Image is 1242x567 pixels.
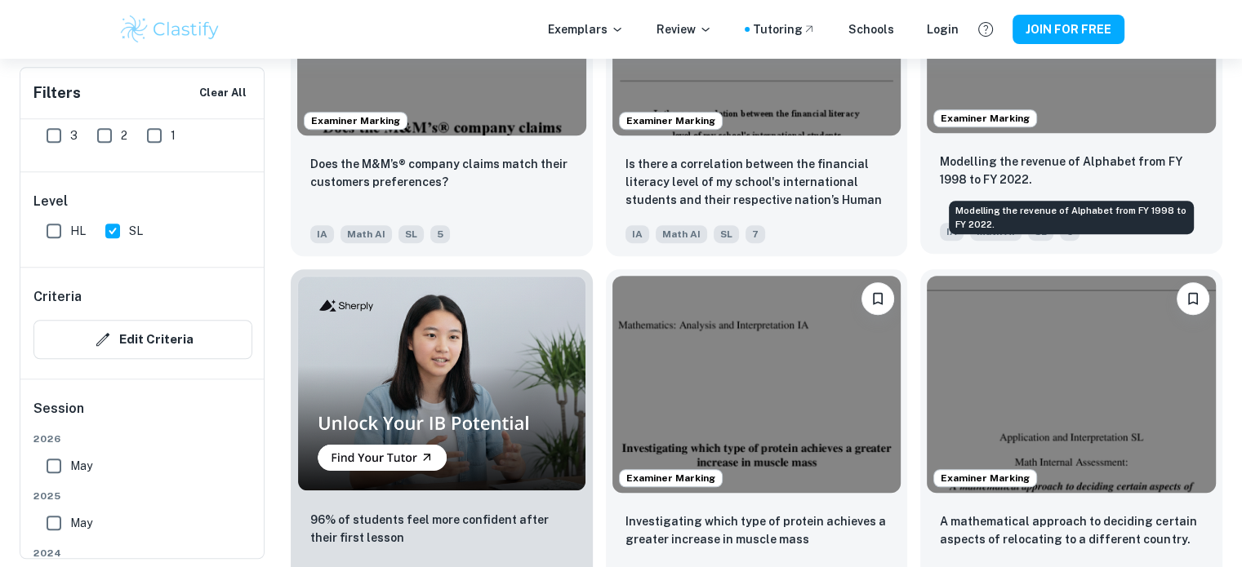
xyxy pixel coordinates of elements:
img: Thumbnail [297,276,586,490]
span: SL [129,222,143,240]
h6: Session [33,399,252,432]
span: Examiner Marking [305,113,407,128]
button: Please log in to bookmark exemplars [1177,282,1209,315]
p: Review [657,20,712,38]
a: Tutoring [753,20,816,38]
h6: Criteria [33,287,82,307]
span: 2 [121,126,127,144]
p: Investigating which type of protein achieves a greater increase in muscle mass [625,512,888,548]
span: Examiner Marking [934,111,1036,126]
span: Examiner Marking [934,471,1036,485]
p: A mathematical approach to deciding certain aspects of relocating to a different country. [940,512,1203,548]
span: IA [940,223,964,241]
p: Exemplars [548,20,624,38]
span: 5 [430,225,450,243]
span: IA [310,225,334,243]
span: SL [398,225,424,243]
h6: Filters [33,82,81,104]
a: Login [927,20,959,38]
span: SL [714,225,739,243]
button: Edit Criteria [33,320,252,359]
span: 2026 [33,432,252,446]
p: Does the M&M’s® company claims match their customers preferences? [310,155,573,191]
img: Clastify logo [118,13,222,46]
button: Clear All [195,81,251,105]
h6: Level [33,192,252,211]
span: 2024 [33,546,252,560]
p: Is there a correlation between the financial literacy level of my school's international students... [625,155,888,210]
span: IA [625,225,649,243]
span: May [70,514,92,532]
span: 3 [70,126,78,144]
span: Examiner Marking [620,113,722,128]
span: Math AI [341,225,392,243]
p: Modelling the revenue of Alphabet from FY 1998 to FY 2022. [940,153,1203,188]
img: Math AI IA example thumbnail: A mathematical approach to deciding cert [927,276,1216,492]
button: Please log in to bookmark exemplars [861,282,894,315]
button: Help and Feedback [972,16,999,43]
span: HL [70,222,86,240]
span: 1 [171,126,176,144]
span: Examiner Marking [620,471,722,485]
img: Math AI IA example thumbnail: Investigating which type of protein achi [612,276,901,492]
button: JOIN FOR FREE [1013,15,1124,44]
div: Modelling the revenue of Alphabet from FY 1998 to FY 2022. [949,201,1194,234]
span: Math AI [656,225,707,243]
a: Schools [848,20,894,38]
span: 2025 [33,489,252,503]
p: 96% of students feel more confident after their first lesson [310,511,573,547]
span: May [70,457,92,475]
span: 7 [746,225,765,243]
